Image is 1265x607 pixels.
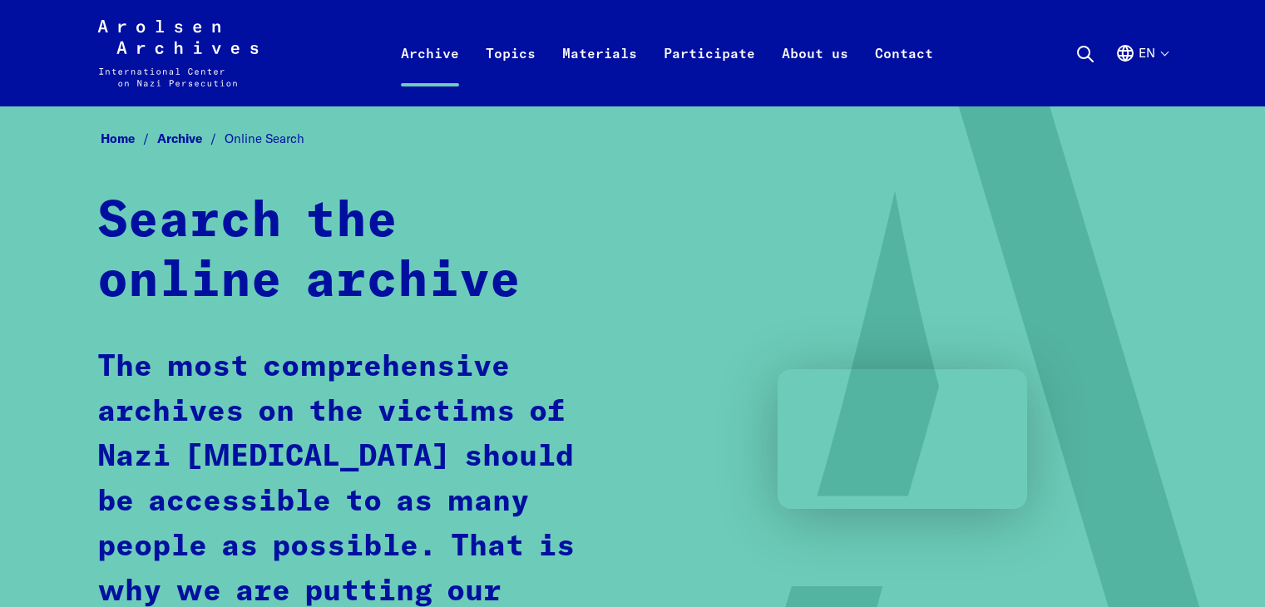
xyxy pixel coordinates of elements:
[768,40,862,106] a: About us
[97,197,521,307] strong: Search the online archive
[862,40,946,106] a: Contact
[472,40,549,106] a: Topics
[97,126,1169,152] nav: Breadcrumb
[388,20,946,86] nav: Primary
[1115,43,1168,103] button: English, language selection
[549,40,650,106] a: Materials
[388,40,472,106] a: Archive
[101,131,157,146] a: Home
[157,131,225,146] a: Archive
[225,131,304,146] span: Online Search
[650,40,768,106] a: Participate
